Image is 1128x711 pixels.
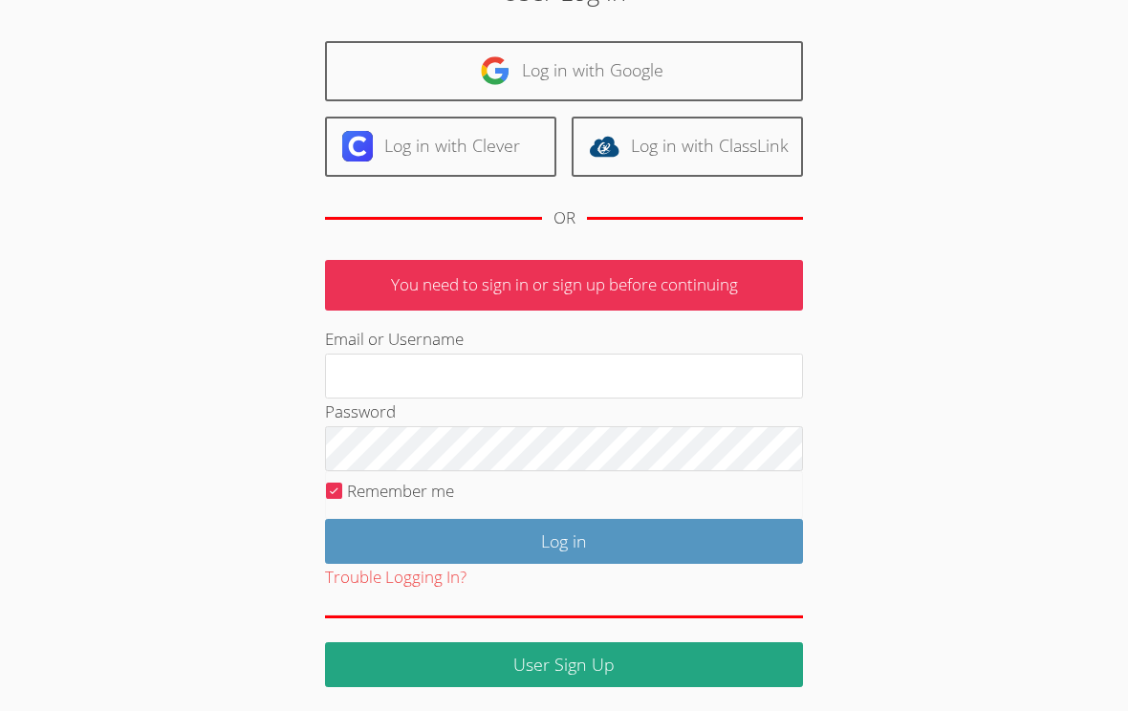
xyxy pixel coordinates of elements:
[480,55,510,86] img: google-logo-50288ca7cdecda66e5e0955fdab243c47b7ad437acaf1139b6f446037453330a.svg
[325,328,464,350] label: Email or Username
[572,117,803,177] a: Log in with ClassLink
[553,205,575,232] div: OR
[325,400,396,422] label: Password
[347,480,454,502] label: Remember me
[325,564,466,592] button: Trouble Logging In?
[325,260,803,311] p: You need to sign in or sign up before continuing
[325,519,803,564] input: Log in
[589,131,619,162] img: classlink-logo-d6bb404cc1216ec64c9a2012d9dc4662098be43eaf13dc465df04b49fa7ab582.svg
[325,117,556,177] a: Log in with Clever
[342,131,373,162] img: clever-logo-6eab21bc6e7a338710f1a6ff85c0baf02591cd810cc4098c63d3a4b26e2feb20.svg
[325,642,803,687] a: User Sign Up
[325,41,803,101] a: Log in with Google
